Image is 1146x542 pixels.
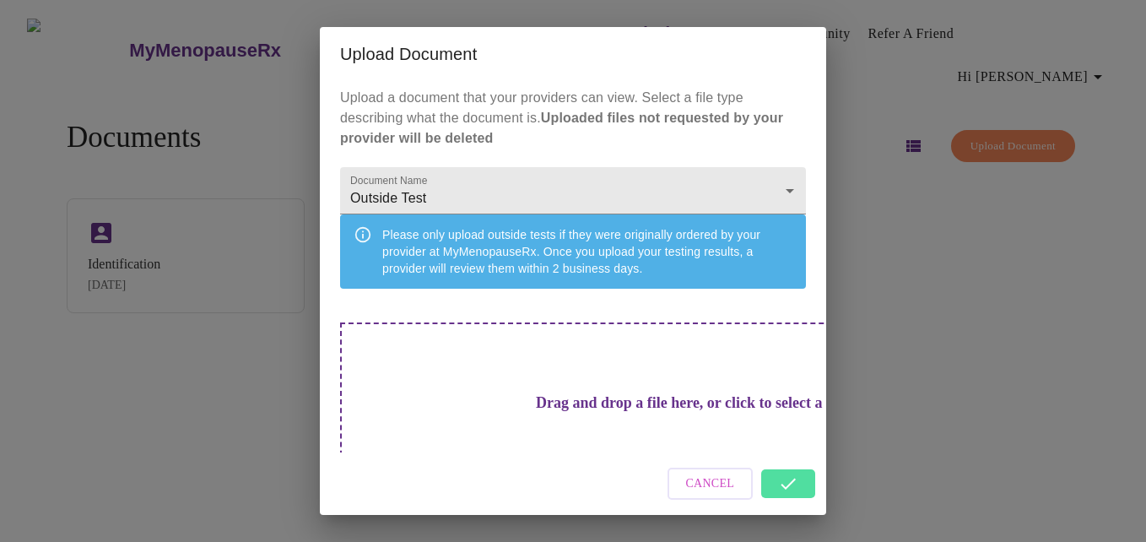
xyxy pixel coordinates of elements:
[686,474,735,495] span: Cancel
[340,167,806,214] div: Outside Test
[340,41,806,68] h2: Upload Document
[340,88,806,149] p: Upload a document that your providers can view. Select a file type describing what the document is.
[668,468,754,501] button: Cancel
[340,111,783,145] strong: Uploaded files not requested by your provider will be deleted
[458,394,924,412] h3: Drag and drop a file here, or click to select a file
[382,220,792,284] div: Please only upload outside tests if they were originally ordered by your provider at MyMenopauseR...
